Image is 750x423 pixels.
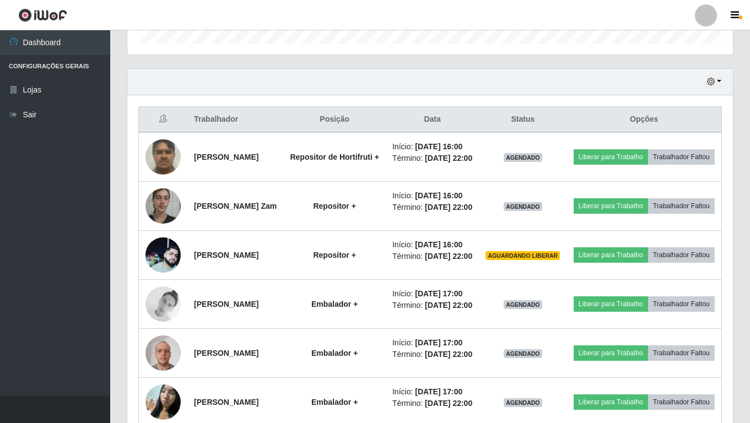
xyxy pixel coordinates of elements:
[283,107,386,133] th: Posição
[504,300,542,309] span: AGENDADO
[504,398,542,407] span: AGENDADO
[574,296,648,312] button: Liberar para Trabalho
[392,288,472,300] li: Início:
[392,239,472,251] li: Início:
[18,8,67,22] img: CoreUI Logo
[392,141,472,153] li: Início:
[566,107,721,133] th: Opções
[485,251,560,260] span: AGUARDANDO LIBERAR
[313,202,355,210] strong: Repositor +
[648,394,715,410] button: Trabalhador Faltou
[145,182,181,229] img: 1700866238671.jpeg
[145,286,181,322] img: 1730297824341.jpeg
[425,203,472,211] time: [DATE] 22:00
[415,289,462,298] time: [DATE] 17:00
[415,387,462,396] time: [DATE] 17:00
[415,191,462,200] time: [DATE] 16:00
[194,251,258,259] strong: [PERSON_NAME]
[145,329,181,376] img: 1723391026413.jpeg
[425,252,472,261] time: [DATE] 22:00
[145,133,181,180] img: 1752587880902.jpeg
[479,107,566,133] th: Status
[194,349,258,357] strong: [PERSON_NAME]
[145,237,181,273] img: 1744915076339.jpeg
[415,338,462,347] time: [DATE] 17:00
[290,153,379,161] strong: Repositor de Hortifruti +
[392,202,472,213] li: Término:
[415,240,462,249] time: [DATE] 16:00
[392,398,472,409] li: Término:
[313,251,355,259] strong: Repositor +
[392,337,472,349] li: Início:
[504,153,542,162] span: AGENDADO
[574,149,648,165] button: Liberar para Trabalho
[648,198,715,214] button: Trabalhador Faltou
[386,107,479,133] th: Data
[648,345,715,361] button: Trabalhador Faltou
[194,202,277,210] strong: [PERSON_NAME] Zam
[574,345,648,361] button: Liberar para Trabalho
[504,202,542,211] span: AGENDADO
[574,394,648,410] button: Liberar para Trabalho
[187,107,283,133] th: Trabalhador
[311,398,358,406] strong: Embalador +
[574,198,648,214] button: Liberar para Trabalho
[194,300,258,308] strong: [PERSON_NAME]
[648,296,715,312] button: Trabalhador Faltou
[311,300,358,308] strong: Embalador +
[425,399,472,408] time: [DATE] 22:00
[392,300,472,311] li: Término:
[574,247,648,263] button: Liberar para Trabalho
[392,153,472,164] li: Término:
[648,247,715,263] button: Trabalhador Faltou
[504,349,542,358] span: AGENDADO
[311,349,358,357] strong: Embalador +
[392,386,472,398] li: Início:
[194,398,258,406] strong: [PERSON_NAME]
[425,154,472,162] time: [DATE] 22:00
[648,149,715,165] button: Trabalhador Faltou
[194,153,258,161] strong: [PERSON_NAME]
[392,251,472,262] li: Término:
[425,301,472,310] time: [DATE] 22:00
[392,190,472,202] li: Início:
[425,350,472,359] time: [DATE] 22:00
[392,349,472,360] li: Término:
[415,142,462,151] time: [DATE] 16:00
